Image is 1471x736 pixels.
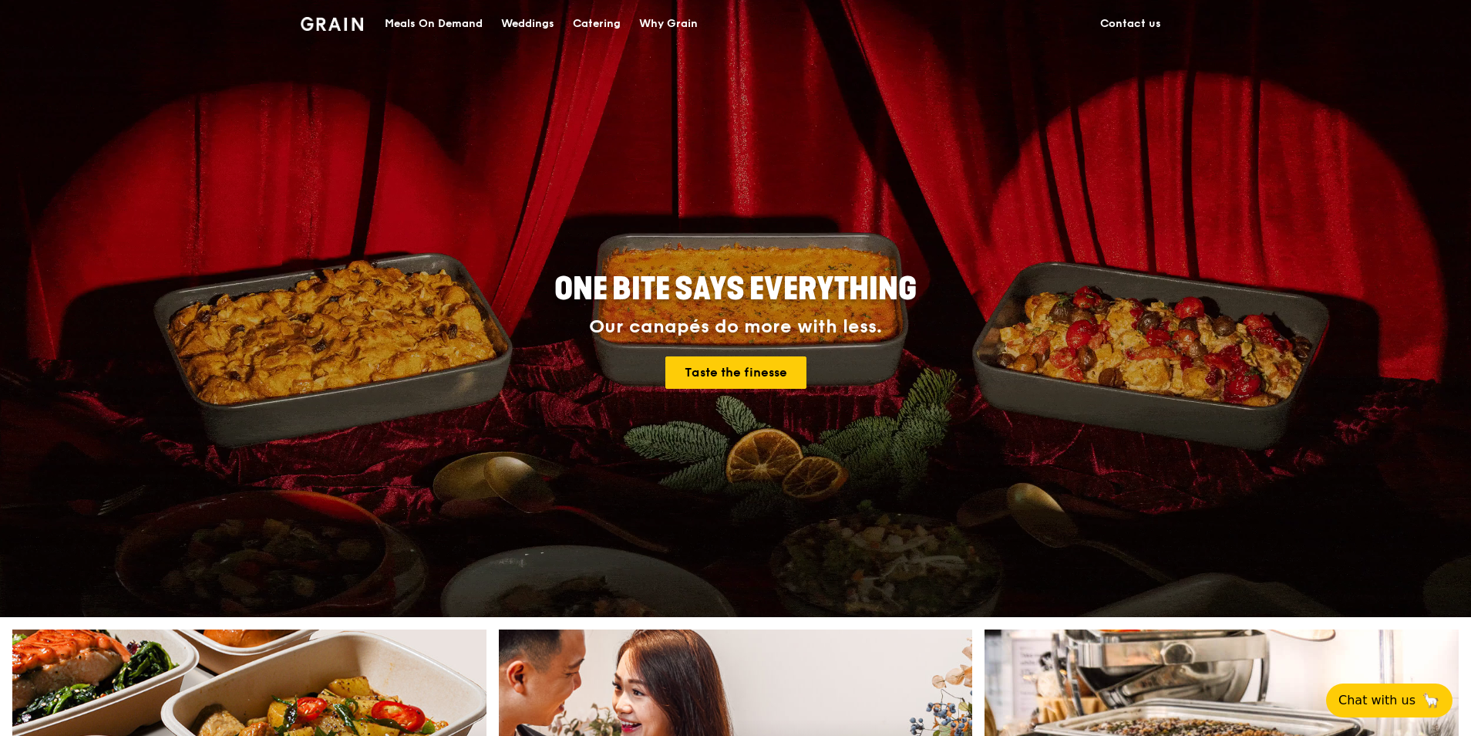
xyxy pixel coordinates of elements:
span: Chat with us [1338,691,1415,710]
div: Why Grain [639,1,698,47]
div: Catering [573,1,621,47]
span: ONE BITE SAYS EVERYTHING [554,271,917,308]
div: Our canapés do more with less. [458,316,1013,338]
div: Meals On Demand [385,1,483,47]
div: Weddings [501,1,554,47]
a: Catering [564,1,630,47]
button: Chat with us🦙 [1326,684,1452,717]
span: 🦙 [1422,691,1440,710]
a: Weddings [492,1,564,47]
a: Taste the finesse [665,356,806,389]
a: Contact us [1091,1,1170,47]
img: Grain [301,17,363,31]
a: Why Grain [630,1,707,47]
